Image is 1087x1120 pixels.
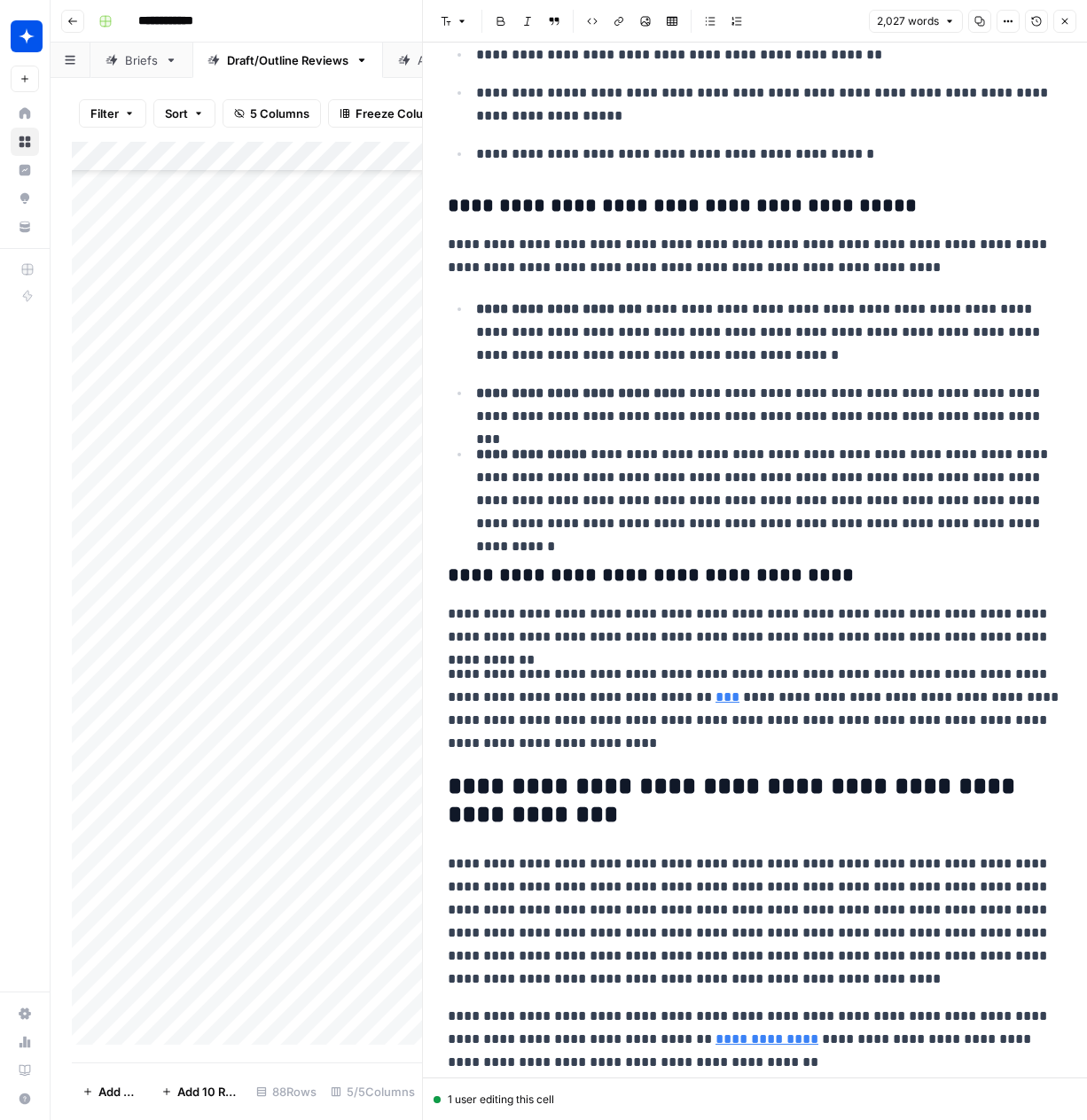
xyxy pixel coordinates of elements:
[151,1077,249,1106] button: Add 10 Rows
[11,20,43,52] img: Wiz Logo
[177,1083,239,1101] span: Add 10 Rows
[223,99,321,128] button: 5 Columns
[227,51,348,69] div: Draft/Outline Reviews
[192,43,383,78] a: Draft/Outline Reviews
[165,105,188,122] span: Sort
[90,43,192,78] a: Briefs
[11,1028,39,1056] a: Usage
[869,10,963,33] button: 2,027 words
[877,13,939,29] span: 2,027 words
[250,105,309,122] span: 5 Columns
[249,1077,324,1106] div: 88 Rows
[125,51,158,69] div: Briefs
[434,1092,1076,1108] div: 1 user editing this cell
[383,43,539,78] a: Article Creation
[11,184,39,213] a: Opportunities
[11,999,39,1028] a: Settings
[328,99,458,128] button: Freeze Columns
[11,1085,39,1113] button: Help + Support
[324,1077,422,1106] div: 5/5 Columns
[11,156,39,184] a: Insights
[90,105,119,122] span: Filter
[98,1083,140,1101] span: Add Row
[72,1077,151,1106] button: Add Row
[11,213,39,241] a: Your Data
[11,99,39,128] a: Home
[11,14,39,58] button: Workspace: Wiz
[356,105,447,122] span: Freeze Columns
[153,99,215,128] button: Sort
[79,99,146,128] button: Filter
[11,1056,39,1085] a: Learning Hub
[11,128,39,156] a: Browse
